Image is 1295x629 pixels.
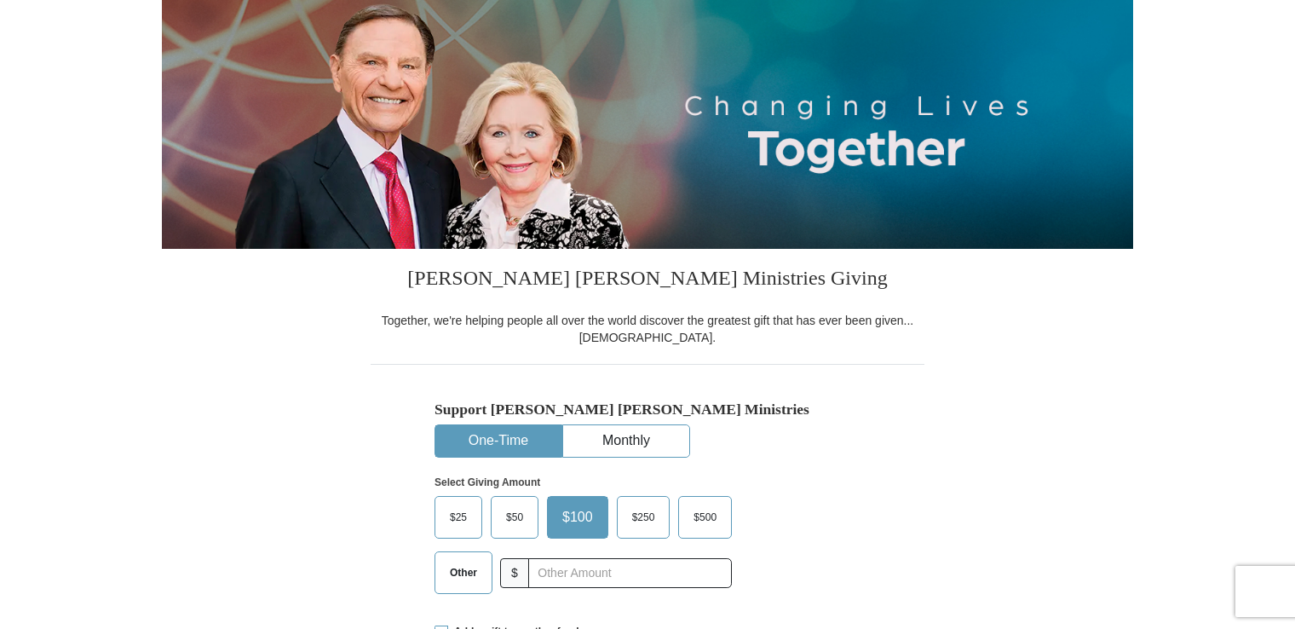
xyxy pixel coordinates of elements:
[435,425,561,457] button: One-Time
[435,476,540,488] strong: Select Giving Amount
[441,560,486,586] span: Other
[371,249,924,312] h3: [PERSON_NAME] [PERSON_NAME] Ministries Giving
[528,558,732,588] input: Other Amount
[624,505,664,530] span: $250
[554,505,601,530] span: $100
[498,505,532,530] span: $50
[563,425,689,457] button: Monthly
[500,558,529,588] span: $
[435,401,860,418] h5: Support [PERSON_NAME] [PERSON_NAME] Ministries
[685,505,725,530] span: $500
[441,505,475,530] span: $25
[371,312,924,346] div: Together, we're helping people all over the world discover the greatest gift that has ever been g...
